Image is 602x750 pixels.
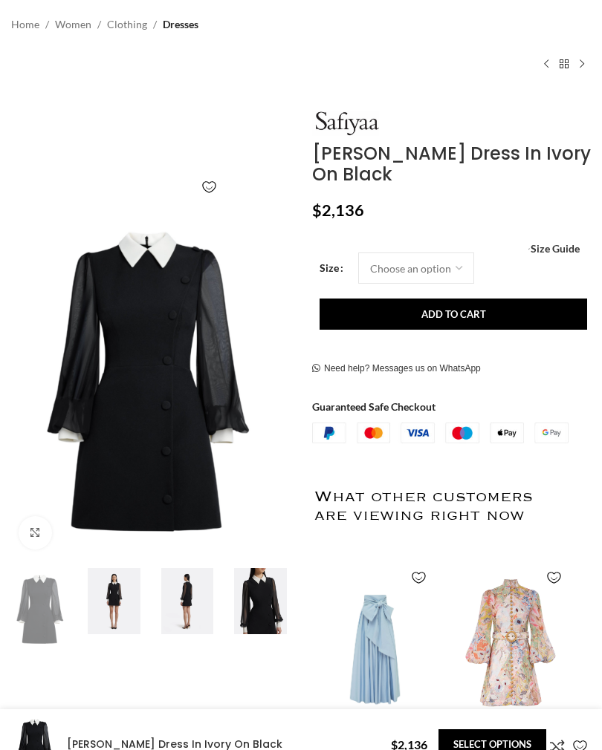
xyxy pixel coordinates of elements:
[55,16,91,33] a: Women
[450,555,572,733] img: Zimmermann-Illustration-Belted-Mini-Dress.jpg
[7,568,74,650] img: Karena Short Dress In Ivory On Black
[312,400,436,413] strong: Guaranteed Safe Checkout
[320,299,587,330] button: Add to cart
[155,568,221,634] img: Karena Short Dress In Ivory On Black by Safiyaa ‚Äì luxury dresses in Black available at Coveti
[312,363,481,375] a: Need help? Messages us on WhatsApp
[227,568,294,634] img: Karena Short Dress In Ivory On Black by Safiyaa ‚Äì luxury dresses in Black available at Coveti
[312,423,569,443] img: guaranteed-safe-checkout-bordered.j
[314,458,571,555] h2: What other customers are viewing right now
[314,555,436,733] img: Leo-Lin-Valerie-Maxi-Skirt-Powder-Blue64520_nobg.png
[11,16,198,33] nav: Breadcrumb
[537,56,555,74] a: Previous product
[573,56,591,74] a: Next product
[11,16,39,33] a: Home
[7,203,294,561] img: Safiyaa-Karena-Short-Dress-In-Ivory-On-Black-Coveti-5-scaled30943_nobg
[312,111,379,136] img: Safiyaa
[320,260,343,276] label: Size
[107,16,147,33] a: Clothing
[312,143,591,186] h1: [PERSON_NAME] Dress In Ivory On Black
[163,16,198,33] a: Dresses
[312,200,322,220] span: $
[312,200,364,220] bdi: 2,136
[81,568,147,634] img: Karena Short Dress In Ivory On Black by Safiyaa ‚Äì luxury dresses in Black available at Coveti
